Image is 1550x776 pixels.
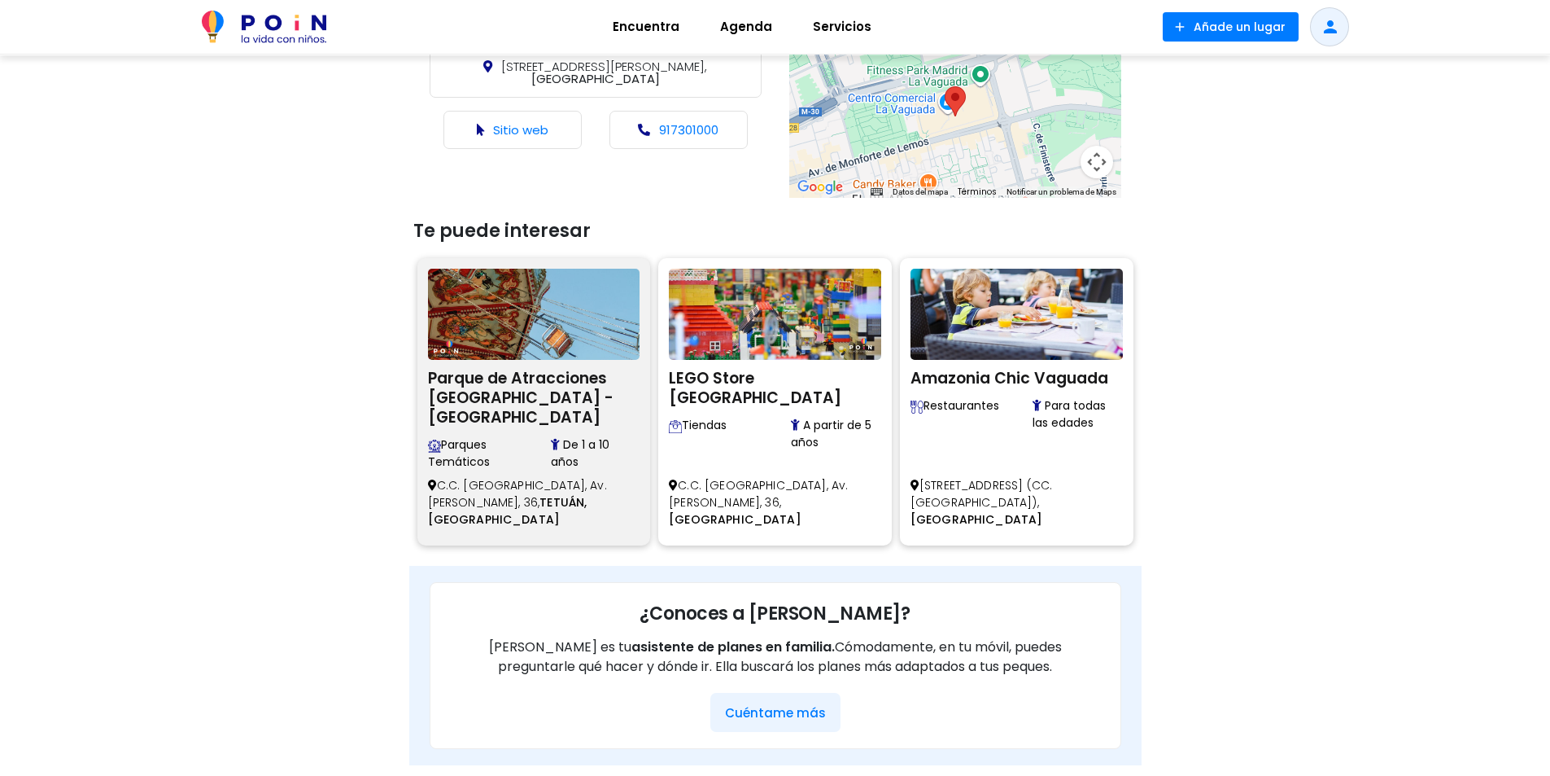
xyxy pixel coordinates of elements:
[1081,146,1113,178] button: Controles de visualización del mapa
[493,121,548,138] a: Sitio web
[1006,187,1116,196] a: Notificar un problema de Maps
[669,269,881,535] a: LEGO Store La Vaguada LEGO Store [GEOGRAPHIC_DATA] Encuentra tiendas con espacios y servicios pen...
[893,186,948,198] button: Datos del mapa
[605,14,687,40] span: Encuentra
[428,436,551,471] span: Parques Temáticos
[1033,397,1123,432] span: Para todas las edades
[669,417,791,451] span: Tiendas
[700,7,792,46] a: Agenda
[413,221,1137,242] h3: Te puede interesar
[592,7,700,46] a: Encuentra
[501,58,707,87] span: [GEOGRAPHIC_DATA]
[669,364,881,408] h2: LEGO Store [GEOGRAPHIC_DATA]
[910,401,923,414] img: Descubre restaurantes family-friendly con zonas infantiles, tronas, menús para niños y espacios a...
[793,177,847,198] a: Abre esta zona en Google Maps (se abre en una nueva ventana)
[791,417,881,451] span: A partir de 5 años
[792,7,892,46] a: Servicios
[428,440,441,453] img: Vive la magia en parques temáticos adaptados para familias. Atracciones por edades, accesos cómod...
[669,420,682,433] img: Encuentra tiendas con espacios y servicios pensados para familias con niños: cambiadores, áreas d...
[910,269,1123,360] img: Amazonia Chic Vaguada
[428,269,640,360] img: Parque de Atracciones Sould Park - La Vaguada
[958,186,997,198] a: Términos
[428,269,640,535] a: Parque de Atracciones Sould Park - La Vaguada Parque de Atracciones [GEOGRAPHIC_DATA] - [GEOGRAPH...
[451,603,1100,625] h3: ¿Conoces a [PERSON_NAME]?
[806,14,879,40] span: Servicios
[428,364,640,427] h2: Parque de Atracciones [GEOGRAPHIC_DATA] - [GEOGRAPHIC_DATA]
[659,121,718,138] a: 917301000
[428,471,640,535] p: C.C. [GEOGRAPHIC_DATA], Av. [PERSON_NAME], 36,
[501,58,707,75] span: [STREET_ADDRESS][PERSON_NAME],
[669,511,801,528] span: [GEOGRAPHIC_DATA]
[871,186,882,198] button: Combinaciones de teclas
[910,364,1123,388] h2: Amazonia Chic Vaguada
[631,638,835,656] span: asistente de planes en familia.
[910,269,1123,535] a: Amazonia Chic Vaguada Amazonia Chic Vaguada Descubre restaurantes family-friendly con zonas infan...
[669,269,881,360] img: LEGO Store La Vaguada
[910,471,1123,535] p: [STREET_ADDRESS] (CC. [GEOGRAPHIC_DATA]),
[1163,12,1299,42] button: Añade un lugar
[551,436,640,471] span: De 1 a 10 años
[910,397,1033,432] span: Restaurantes
[669,471,881,535] p: C.C. [GEOGRAPHIC_DATA], Av. [PERSON_NAME], 36,
[428,494,587,528] span: TETUÁN, [GEOGRAPHIC_DATA]
[713,14,779,40] span: Agenda
[202,11,326,43] img: POiN
[451,638,1100,677] p: [PERSON_NAME] es tu Cómodamente, en tu móvil, puedes preguntarle qué hacer y dónde ir. Ella busca...
[793,177,847,198] img: Google
[910,511,1043,528] span: [GEOGRAPHIC_DATA]
[710,693,840,733] button: Cuéntame más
